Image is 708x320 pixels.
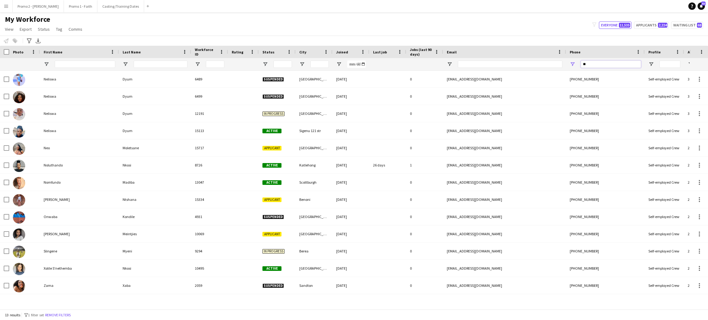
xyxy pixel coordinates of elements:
img: Zama Xaba [13,280,25,292]
div: Self-employed Crew [645,225,684,242]
div: 0 [406,71,443,88]
input: Joined Filter Input [347,60,366,68]
div: Self-employed Crew [645,88,684,105]
div: [DATE] [332,157,369,174]
input: Last Name Filter Input [134,60,187,68]
div: Self-employed Crew [645,71,684,88]
div: Kondile [119,208,191,225]
input: Email Filter Input [458,60,562,68]
div: 0 [406,122,443,139]
div: [GEOGRAPHIC_DATA] [296,88,332,105]
div: [PHONE_NUMBER] [566,105,645,122]
span: Tag [56,26,62,32]
span: Profile [648,50,661,54]
input: Workforce ID Filter Input [206,60,224,68]
span: City [299,50,306,54]
div: [PHONE_NUMBER] [566,260,645,277]
img: Onwaba Kondile [13,211,25,224]
div: Onwaba [40,208,119,225]
span: View [5,26,14,32]
div: 13047 [191,174,228,191]
input: Status Filter Input [273,60,292,68]
button: Promo 2 - [PERSON_NAME] [13,0,64,12]
img: Noluthando Nkosi [13,160,25,172]
button: Open Filter Menu [570,61,575,67]
div: Neo [40,139,119,156]
div: [PHONE_NUMBER] [566,174,645,191]
div: [DATE] [332,174,369,191]
span: Jobs (last 90 days) [410,47,432,57]
a: View [2,25,16,33]
button: Remove filters [44,312,72,318]
input: First Name Filter Input [55,60,115,68]
span: Active [262,163,281,168]
div: Self-employed Crew [645,243,684,260]
div: [EMAIL_ADDRESS][DOMAIN_NAME] [443,122,566,139]
span: Suspended [262,283,284,288]
div: [PHONE_NUMBER] [566,71,645,88]
input: Profile Filter Input [659,60,680,68]
div: Katlehong [296,157,332,174]
div: 1 [406,157,443,174]
div: [EMAIL_ADDRESS][DOMAIN_NAME] [443,191,566,208]
button: Open Filter Menu [688,61,693,67]
div: [PHONE_NUMBER] [566,157,645,174]
div: 0 [406,191,443,208]
button: Everyone11,535 [599,21,631,29]
a: Status [35,25,52,33]
div: [PHONE_NUMBER] [566,191,645,208]
span: Photo [13,50,23,54]
a: 53 [698,2,705,10]
button: Open Filter Menu [123,61,128,67]
div: [DATE] [332,277,369,294]
span: Suspended [262,215,284,219]
span: My Workforce [5,15,50,24]
span: Active [262,129,281,133]
button: Open Filter Menu [195,61,200,67]
span: Export [20,26,32,32]
div: Self-employed Crew [645,277,684,294]
div: [GEOGRAPHIC_DATA] [296,260,332,277]
div: [EMAIL_ADDRESS][DOMAIN_NAME] [443,71,566,88]
button: Open Filter Menu [336,61,342,67]
div: Self-employed Crew [645,208,684,225]
div: [PERSON_NAME] [40,191,119,208]
div: Zama [40,277,119,294]
span: 53 [701,2,706,6]
div: Sandton [296,277,332,294]
div: Xolile S'nethemba [40,260,119,277]
div: 15717 [191,139,228,156]
img: Neliswa Dyum [13,74,25,86]
div: [EMAIL_ADDRESS][DOMAIN_NAME] [443,174,566,191]
div: 8726 [191,157,228,174]
div: 0 [406,225,443,242]
span: Phone [570,50,580,54]
div: Moletsane [119,139,191,156]
span: Status [38,26,50,32]
span: Applicant [262,197,281,202]
span: Suspended [262,77,284,82]
div: Neliswa [40,88,119,105]
img: Slingene Myeni [13,246,25,258]
div: Dyum [119,88,191,105]
div: Nomfundo [40,174,119,191]
span: 68 [697,23,702,28]
div: 0 [406,88,443,105]
button: Promo 1 - Faith [64,0,97,12]
span: Applicant [262,232,281,236]
div: Berea [296,243,332,260]
button: Casting/Training Dates [97,0,144,12]
div: [GEOGRAPHIC_DATA] [296,139,332,156]
div: [GEOGRAPHIC_DATA] [296,225,332,242]
div: Dyum [119,71,191,88]
div: [EMAIL_ADDRESS][DOMAIN_NAME] [443,277,566,294]
div: Xaba [119,277,191,294]
span: Active [262,180,281,185]
a: Comms [66,25,85,33]
div: [DATE] [332,71,369,88]
div: [EMAIL_ADDRESS][DOMAIN_NAME] [443,157,566,174]
span: Active [262,266,281,271]
div: [GEOGRAPHIC_DATA] [296,105,332,122]
span: 2,224 [658,23,667,28]
div: [GEOGRAPHIC_DATA] [296,208,332,225]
